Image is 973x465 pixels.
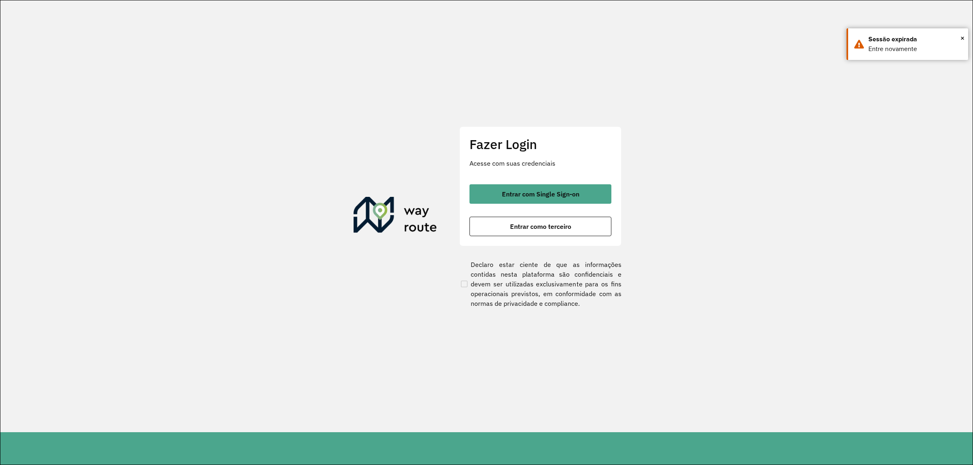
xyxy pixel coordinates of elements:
[459,260,622,308] label: Declaro estar ciente de que as informações contidas nesta plataforma são confidenciais e devem se...
[960,32,964,44] span: ×
[868,44,962,54] div: Entre novamente
[469,217,611,236] button: button
[510,223,571,230] span: Entrar como terceiro
[469,184,611,204] button: button
[868,34,962,44] div: Sessão expirada
[354,197,437,236] img: Roteirizador AmbevTech
[960,32,964,44] button: Close
[469,137,611,152] h2: Fazer Login
[502,191,579,197] span: Entrar com Single Sign-on
[469,158,611,168] p: Acesse com suas credenciais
